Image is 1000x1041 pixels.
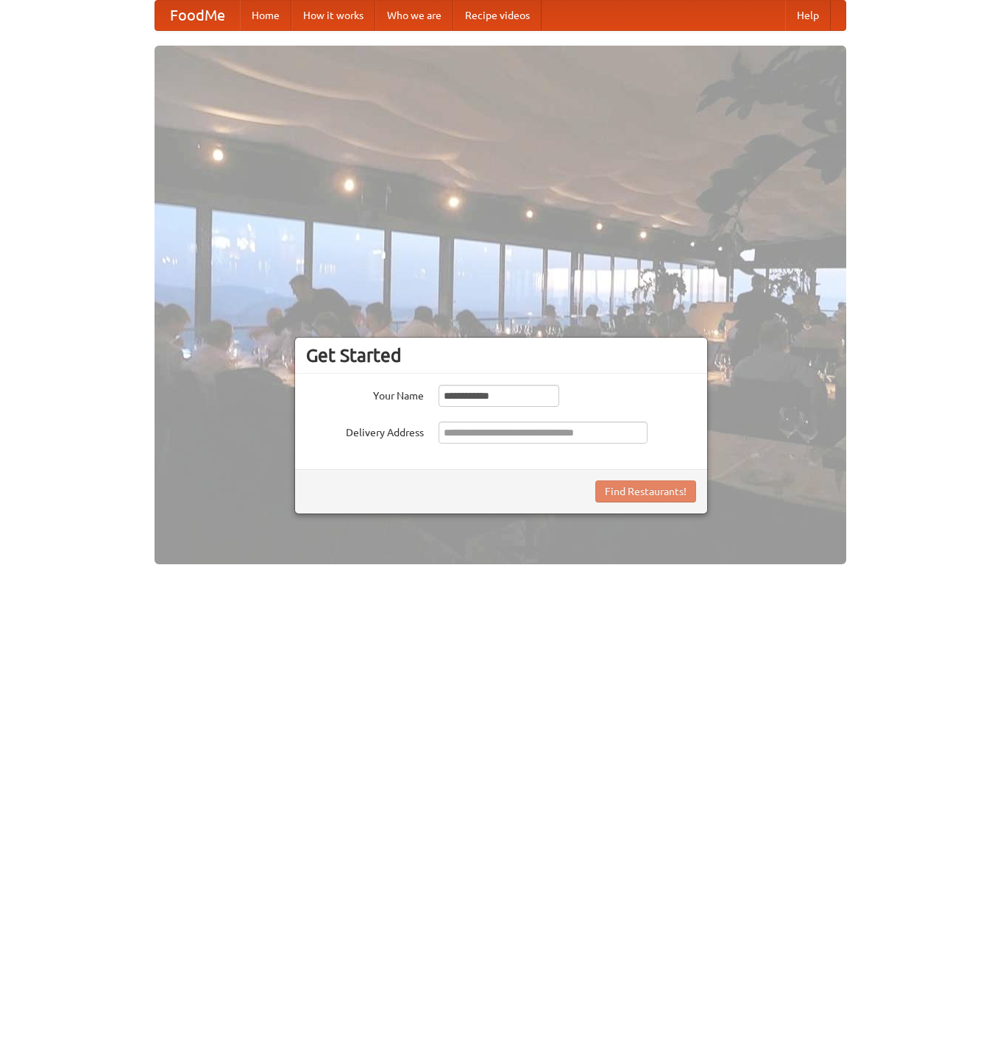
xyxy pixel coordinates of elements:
[291,1,375,30] a: How it works
[155,1,240,30] a: FoodMe
[306,422,424,440] label: Delivery Address
[306,385,424,403] label: Your Name
[375,1,453,30] a: Who we are
[453,1,542,30] a: Recipe videos
[306,344,696,366] h3: Get Started
[595,480,696,502] button: Find Restaurants!
[240,1,291,30] a: Home
[785,1,831,30] a: Help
